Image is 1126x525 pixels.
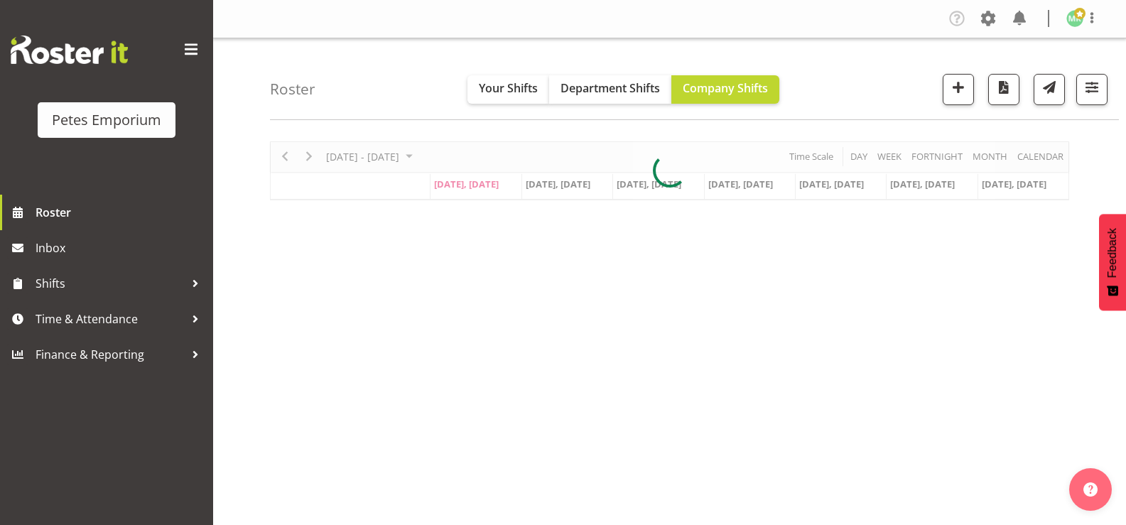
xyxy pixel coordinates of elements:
button: Download a PDF of the roster according to the set date range. [988,74,1019,105]
button: Filter Shifts [1076,74,1108,105]
h4: Roster [270,81,315,97]
span: Finance & Reporting [36,344,185,365]
span: Feedback [1106,228,1119,278]
img: melanie-richardson713.jpg [1066,10,1083,27]
button: Send a list of all shifts for the selected filtered period to all rostered employees. [1034,74,1065,105]
span: Your Shifts [479,80,538,96]
span: Roster [36,202,206,223]
span: Department Shifts [561,80,660,96]
span: Inbox [36,237,206,259]
span: Shifts [36,273,185,294]
button: Feedback - Show survey [1099,214,1126,310]
div: Petes Emporium [52,109,161,131]
button: Company Shifts [671,75,779,104]
img: Rosterit website logo [11,36,128,64]
span: Time & Attendance [36,308,185,330]
button: Department Shifts [549,75,671,104]
button: Add a new shift [943,74,974,105]
img: help-xxl-2.png [1083,482,1098,497]
span: Company Shifts [683,80,768,96]
button: Your Shifts [467,75,549,104]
